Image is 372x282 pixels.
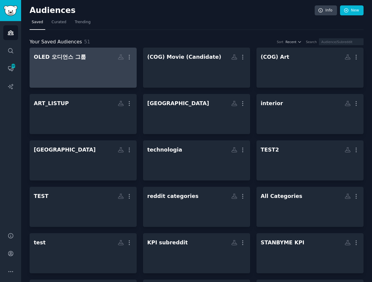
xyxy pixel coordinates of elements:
a: Curated [49,17,68,30]
div: ART_LISTUP [34,100,69,107]
a: New [340,5,364,16]
span: 455 [11,64,16,68]
a: (COG) Movie (Candidate) [143,48,250,88]
div: interior [261,100,283,107]
h2: Audiences [30,6,315,15]
div: Sort [277,40,284,44]
a: Saved [30,17,45,30]
div: STANBYME KPI [261,239,304,246]
a: [GEOGRAPHIC_DATA] [30,140,137,180]
span: 51 [84,39,90,45]
span: Curated [52,20,66,25]
div: TEST2 [261,146,279,154]
img: GummySearch logo [4,5,17,16]
a: test [30,233,137,273]
a: (COG) Art [256,48,364,88]
a: TEST2 [256,140,364,180]
a: technologia [143,140,250,180]
a: STANBYME KPI [256,233,364,273]
a: interior [256,94,364,134]
div: [GEOGRAPHIC_DATA] [34,146,96,154]
div: test [34,239,46,246]
div: (COG) Movie (Candidate) [147,53,221,61]
div: KPI subreddit [147,239,188,246]
a: ART_LISTUP [30,94,137,134]
div: All Categories [261,193,302,200]
span: Trending [75,20,91,25]
input: Audience/Subreddit [319,38,364,45]
div: TEST [34,193,48,200]
span: Your Saved Audiences [30,38,82,46]
a: Trending [73,17,93,30]
a: 455 [3,61,18,76]
div: reddit categories [147,193,199,200]
div: [GEOGRAPHIC_DATA] [147,100,209,107]
span: Recent [285,40,296,44]
a: TEST [30,187,137,227]
div: Search [306,40,317,44]
a: KPI subreddit [143,233,250,273]
a: All Categories [256,187,364,227]
a: OLED 오디언스 그룹 [30,48,137,88]
span: Saved [32,20,43,25]
button: Recent [285,40,302,44]
div: technologia [147,146,182,154]
a: [GEOGRAPHIC_DATA] [143,94,250,134]
div: (COG) Art [261,53,289,61]
div: OLED 오디언스 그룹 [34,53,86,61]
a: Info [315,5,337,16]
a: reddit categories [143,187,250,227]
